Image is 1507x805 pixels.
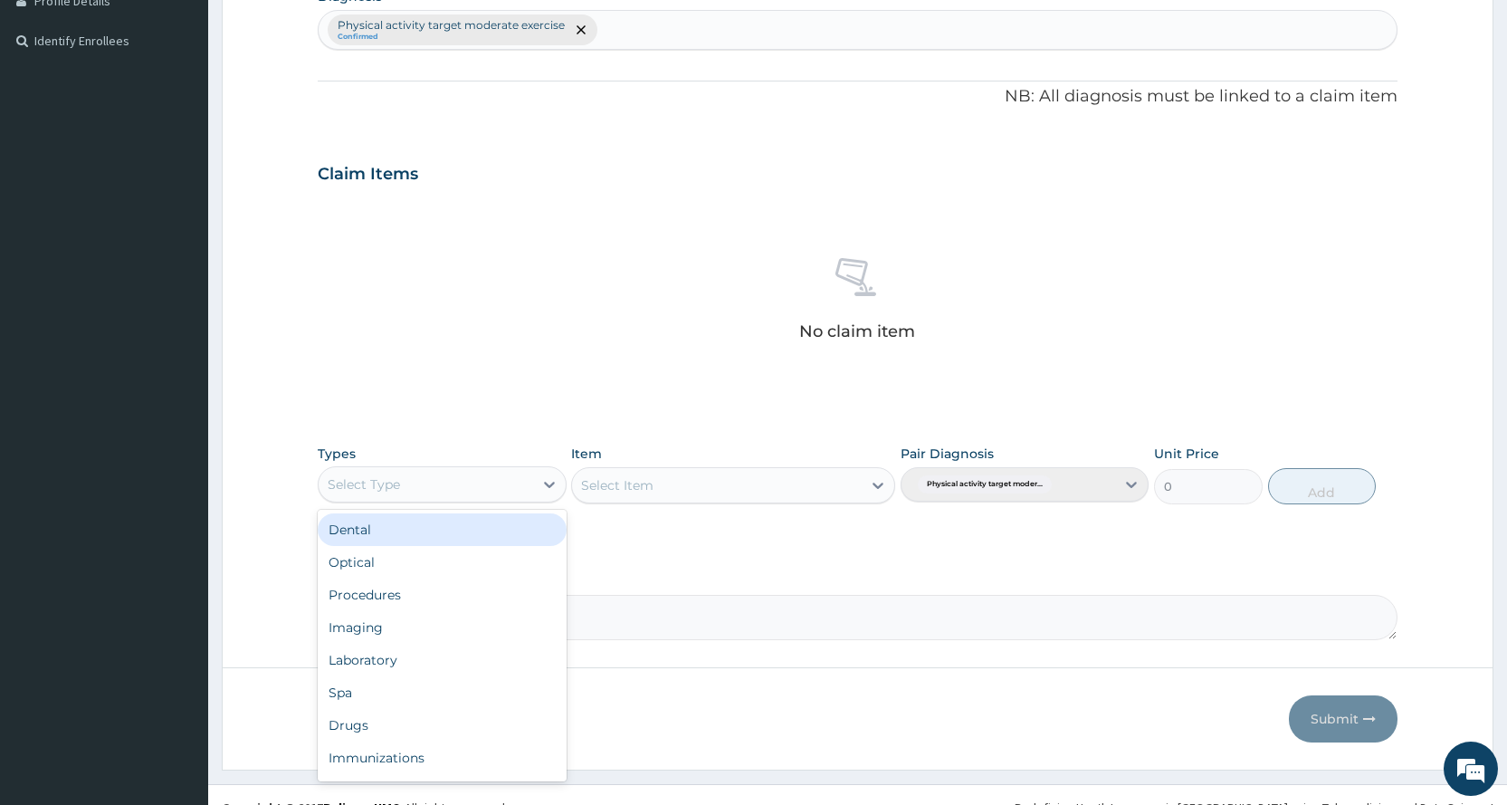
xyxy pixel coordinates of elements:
[901,445,994,463] label: Pair Diagnosis
[318,546,566,579] div: Optical
[318,611,566,644] div: Imaging
[318,570,1397,585] label: Comment
[318,513,566,546] div: Dental
[94,101,304,125] div: Chat with us now
[318,446,356,462] label: Types
[1154,445,1219,463] label: Unit Price
[318,579,566,611] div: Procedures
[1289,695,1397,743] button: Submit
[1268,468,1376,504] button: Add
[318,644,566,676] div: Laboratory
[33,91,73,136] img: d_794563401_company_1708531726252_794563401
[318,165,418,185] h3: Claim Items
[318,709,566,742] div: Drugs
[9,494,345,558] textarea: Type your message and hit 'Enter'
[297,9,340,53] div: Minimize live chat window
[105,228,250,411] span: We're online!
[799,322,915,340] p: No claim item
[328,475,400,494] div: Select Type
[318,676,566,709] div: Spa
[571,445,602,463] label: Item
[318,742,566,774] div: Immunizations
[318,85,1397,109] p: NB: All diagnosis must be linked to a claim item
